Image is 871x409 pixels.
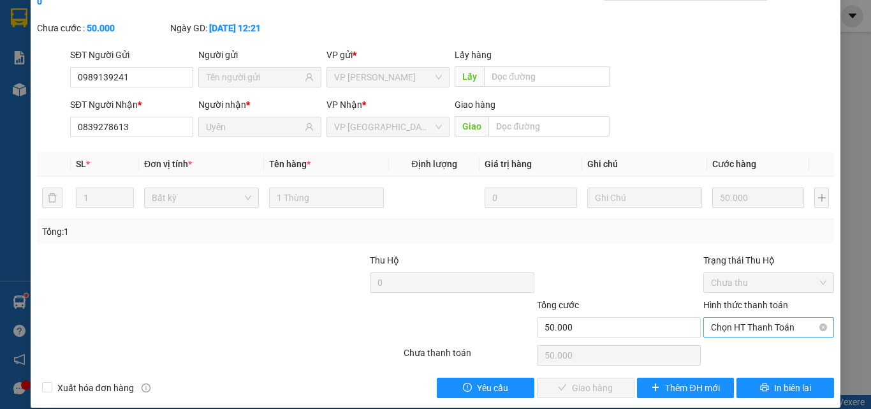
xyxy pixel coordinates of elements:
[711,273,826,292] span: Chưa thu
[411,159,457,169] span: Định lượng
[437,378,534,398] button: exclamation-circleYêu cầu
[206,120,302,134] input: Tên người nhận
[712,188,804,208] input: 0
[52,381,139,395] span: Xuất hóa đơn hàng
[370,255,399,265] span: Thu Hộ
[712,159,756,169] span: Cước hàng
[582,152,707,177] th: Ghi chú
[703,253,834,267] div: Trạng thái Thu Hộ
[814,188,829,208] button: plus
[455,116,488,137] span: Giao
[76,159,86,169] span: SL
[463,383,472,393] span: exclamation-circle
[587,188,702,208] input: Ghi Chú
[537,300,579,310] span: Tổng cước
[305,73,314,82] span: user
[651,383,660,393] span: plus
[703,300,788,310] label: Hình thức thanh toán
[107,61,175,77] li: (c) 2017
[209,23,261,33] b: [DATE] 12:21
[107,48,175,59] b: [DOMAIN_NAME]
[70,98,193,112] div: SĐT Người Nhận
[70,48,193,62] div: SĐT Người Gửi
[42,188,62,208] button: delete
[488,116,610,137] input: Dọc đường
[484,66,610,87] input: Dọc đường
[485,159,532,169] span: Giá trị hàng
[206,70,302,84] input: Tên người gửi
[305,123,314,131] span: user
[326,48,450,62] div: VP gửi
[477,381,508,395] span: Yêu cầu
[485,188,576,208] input: 0
[16,82,72,142] b: [PERSON_NAME]
[198,48,321,62] div: Người gửi
[455,50,492,60] span: Lấy hàng
[455,66,484,87] span: Lấy
[760,383,769,393] span: printer
[82,19,122,123] b: BIÊN NHẬN GỬI HÀNG HÓA
[326,100,362,110] span: VP Nhận
[152,188,251,207] span: Bất kỳ
[455,100,495,110] span: Giao hàng
[774,381,811,395] span: In biên lai
[665,381,719,395] span: Thêm ĐH mới
[637,378,735,398] button: plusThêm ĐH mới
[198,98,321,112] div: Người nhận
[142,383,150,392] span: info-circle
[334,68,442,87] span: VP Phan Thiết
[537,378,634,398] button: checkGiao hàng
[819,323,827,331] span: close-circle
[138,16,169,47] img: logo.jpg
[269,159,311,169] span: Tên hàng
[334,117,442,137] span: VP Sài Gòn
[42,225,337,239] div: Tổng: 1
[269,188,384,208] input: VD: Bàn, Ghế
[37,21,168,35] div: Chưa cước :
[87,23,115,33] b: 50.000
[170,21,301,35] div: Ngày GD:
[736,378,834,398] button: printerIn biên lai
[402,346,536,368] div: Chưa thanh toán
[144,159,192,169] span: Đơn vị tính
[711,318,826,337] span: Chọn HT Thanh Toán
